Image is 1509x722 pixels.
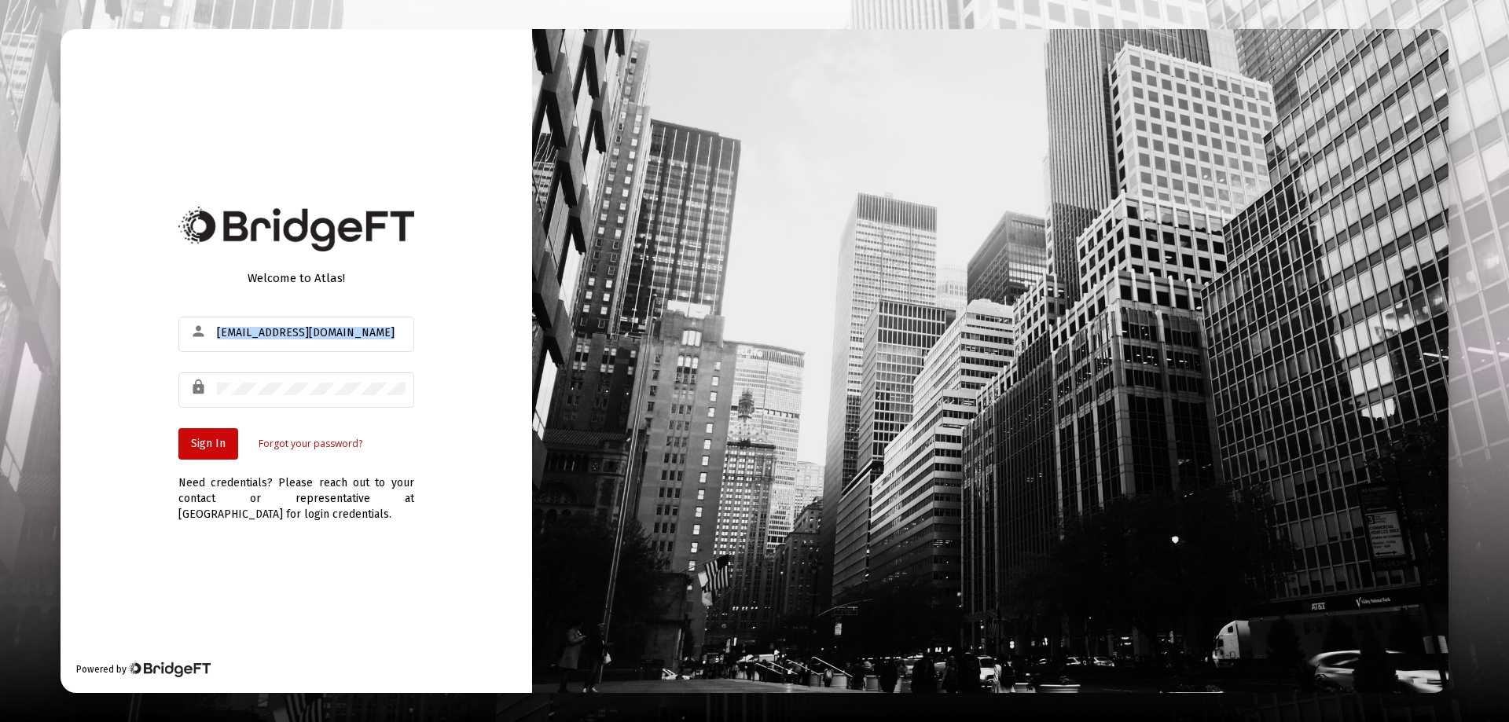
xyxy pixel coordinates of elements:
a: Forgot your password? [259,436,362,452]
input: Email or Username [217,327,406,339]
span: Sign In [191,437,226,450]
div: Need credentials? Please reach out to your contact or representative at [GEOGRAPHIC_DATA] for log... [178,460,414,522]
mat-icon: lock [190,378,209,397]
div: Powered by [76,662,211,677]
mat-icon: person [190,322,209,341]
img: Bridge Financial Technology Logo [128,662,211,677]
img: Bridge Financial Technology Logo [178,207,414,251]
button: Sign In [178,428,238,460]
div: Welcome to Atlas! [178,270,414,286]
